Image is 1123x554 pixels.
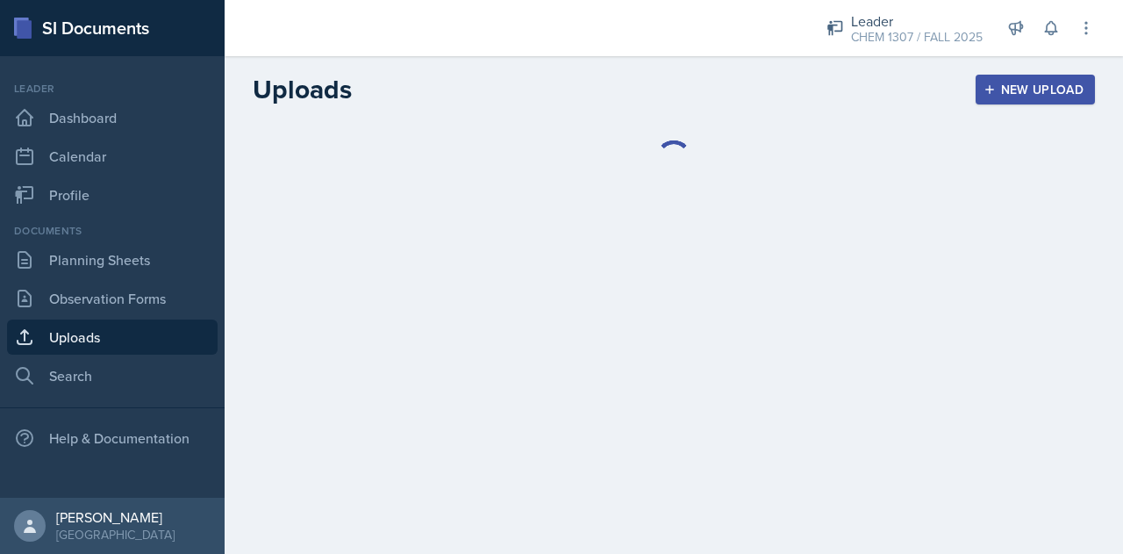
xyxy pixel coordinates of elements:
[7,242,218,277] a: Planning Sheets
[7,223,218,239] div: Documents
[56,526,175,543] div: [GEOGRAPHIC_DATA]
[851,11,983,32] div: Leader
[7,358,218,393] a: Search
[7,281,218,316] a: Observation Forms
[851,28,983,47] div: CHEM 1307 / FALL 2025
[976,75,1096,104] button: New Upload
[56,508,175,526] div: [PERSON_NAME]
[7,421,218,456] div: Help & Documentation
[7,177,218,212] a: Profile
[7,139,218,174] a: Calendar
[7,81,218,97] div: Leader
[987,83,1084,97] div: New Upload
[7,100,218,135] a: Dashboard
[7,320,218,355] a: Uploads
[253,74,352,105] h2: Uploads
